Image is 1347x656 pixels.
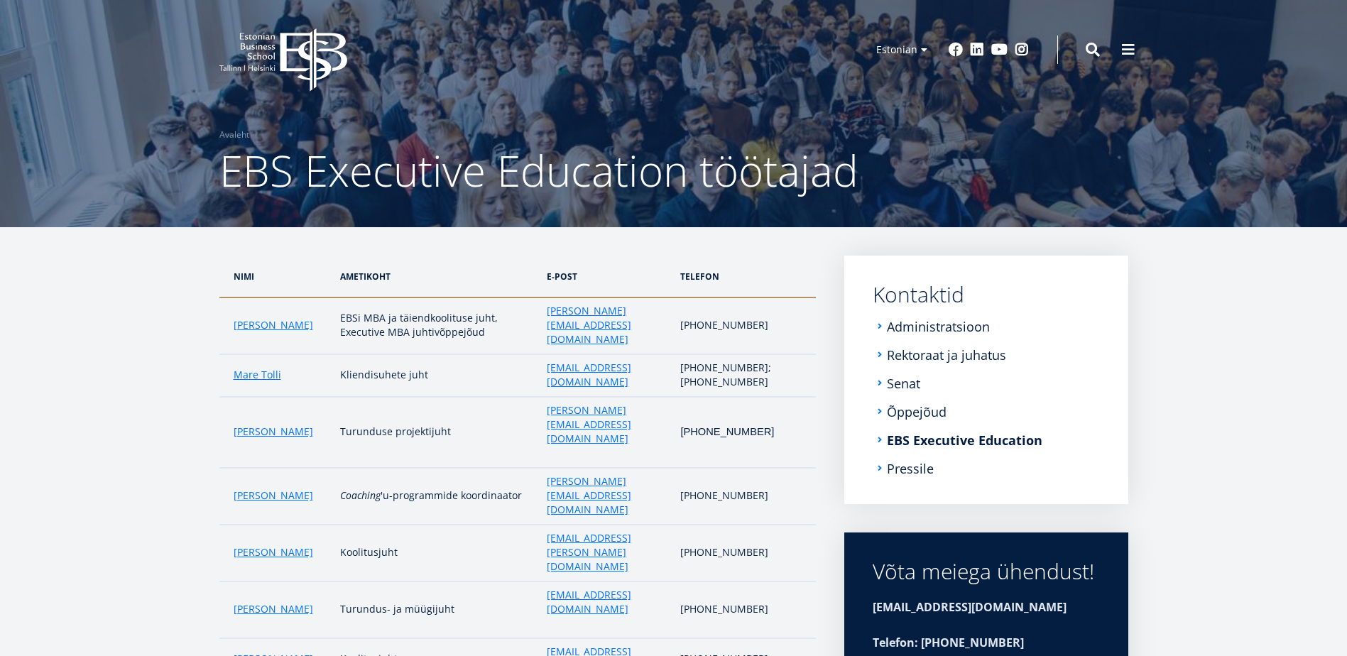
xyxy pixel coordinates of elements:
[540,256,673,297] th: e-post
[873,635,1024,650] strong: Telefon: [PHONE_NUMBER]
[219,141,858,199] span: EBS Executive Education töötajad
[234,545,313,559] a: [PERSON_NAME]
[340,488,381,502] em: Coaching
[680,426,774,437] span: [PHONE_NUMBER]
[873,599,1067,615] strong: [EMAIL_ADDRESS][DOMAIN_NAME]
[234,425,313,439] a: [PERSON_NAME]
[873,561,1100,582] div: Võta meiega ühendust!
[673,256,815,297] th: telefon
[333,581,540,638] td: Turundus- ja müügijuht
[547,588,666,616] a: [EMAIL_ADDRESS][DOMAIN_NAME]
[887,348,1006,362] a: Rektoraat ja juhatus
[1015,43,1029,57] a: Instagram
[673,468,815,525] td: [PHONE_NUMBER]
[547,403,666,446] a: [PERSON_NAME][EMAIL_ADDRESS][DOMAIN_NAME]
[970,43,984,57] a: Linkedin
[673,525,815,581] td: [PHONE_NUMBER]
[234,368,281,382] a: Mare Tolli
[547,361,666,389] a: [EMAIL_ADDRESS][DOMAIN_NAME]
[673,581,815,638] td: [PHONE_NUMBER]
[333,256,540,297] th: ametikoht
[680,318,801,332] p: [PHONE_NUMBER]
[219,128,249,142] a: Avaleht
[873,284,1100,305] a: Kontaktid
[547,474,666,517] a: [PERSON_NAME][EMAIL_ADDRESS][DOMAIN_NAME]
[234,602,313,616] a: [PERSON_NAME]
[887,319,990,334] a: Administratsioon
[219,256,334,297] th: Nimi
[333,468,540,525] td: 'u-programmide koordinaator
[949,43,963,57] a: Facebook
[887,433,1042,447] a: EBS Executive Education
[333,397,540,468] td: Turunduse projektijuht
[887,405,947,419] a: Õppejõud
[547,531,666,574] a: [EMAIL_ADDRESS][PERSON_NAME][DOMAIN_NAME]
[887,376,920,390] a: Senat
[333,354,540,397] td: Kliendisuhete juht
[333,525,540,581] td: Koolitusjuht
[887,461,934,476] a: Pressile
[234,488,313,503] a: [PERSON_NAME]
[547,304,666,346] a: [PERSON_NAME][EMAIL_ADDRESS][DOMAIN_NAME]
[673,354,815,397] td: [PHONE_NUMBER]; [PHONE_NUMBER]
[234,318,313,332] a: [PERSON_NAME]
[333,297,540,354] td: EBSi MBA ja täiendkoolituse juht, Executive MBA juhtivõppejõud
[991,43,1008,57] a: Youtube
